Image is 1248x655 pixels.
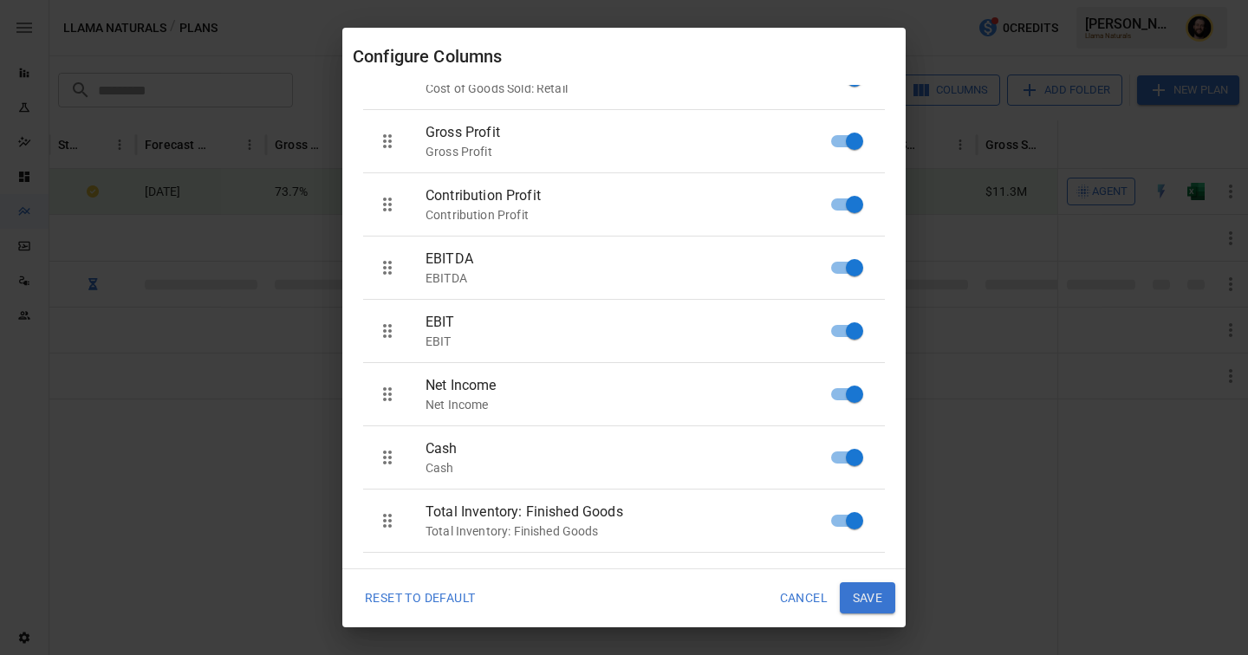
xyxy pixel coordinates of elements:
[426,122,843,143] span: Gross Profit
[353,42,895,70] div: Configure Columns
[426,565,843,586] span: Last Modified
[426,459,843,477] p: Cash
[426,396,843,413] p: Net Income
[426,375,843,396] span: Net Income
[426,269,843,287] p: EBITDA
[768,582,840,613] button: Cancel
[426,312,843,333] span: EBIT
[426,502,843,522] span: Total Inventory: Finished Goods
[426,206,843,224] p: Contribution Profit
[840,582,895,613] button: Save
[426,80,843,97] p: Cost of Goods Sold: Retail
[426,143,843,160] p: Gross Profit
[426,185,843,206] span: Contribution Profit
[426,522,843,540] p: Total Inventory: Finished Goods
[426,333,843,350] p: EBIT
[353,582,487,613] button: Reset To Default
[426,249,843,269] span: EBITDA
[426,438,843,459] span: Cash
